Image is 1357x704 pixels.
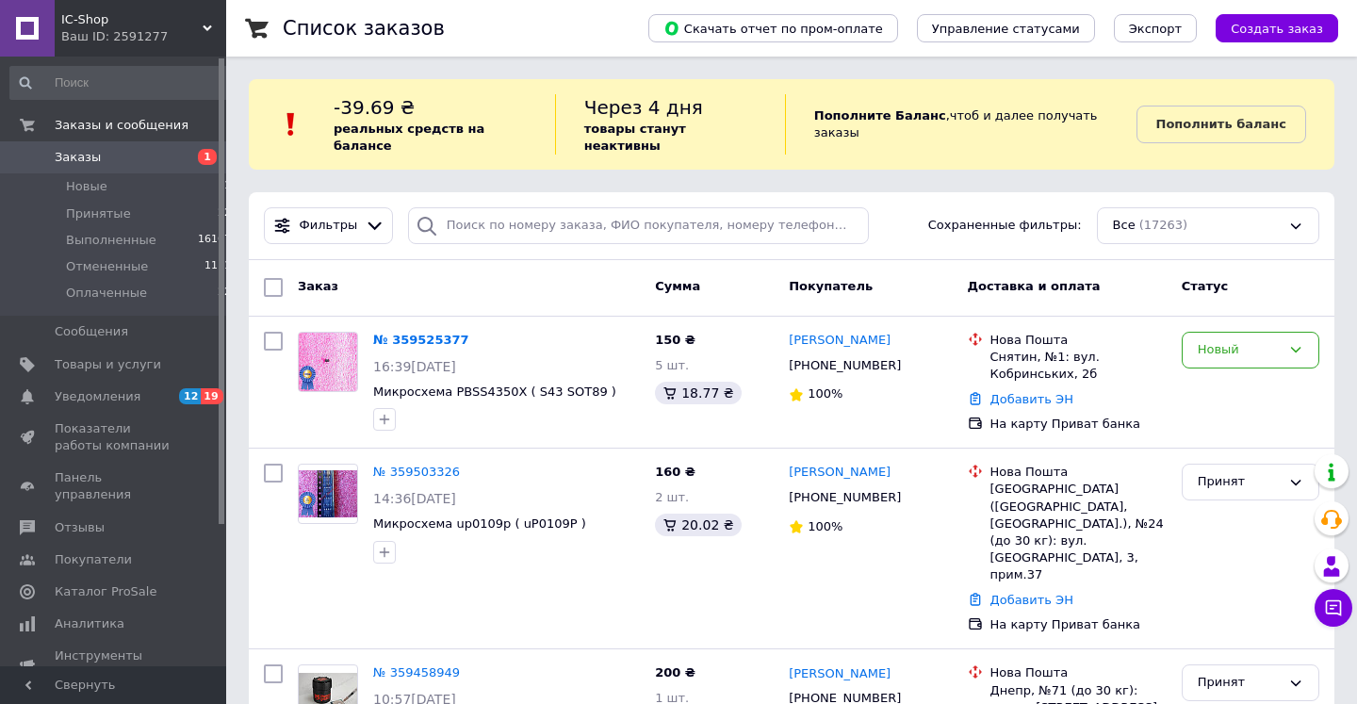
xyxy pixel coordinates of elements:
span: 200 ₴ [655,665,695,679]
div: Снятин, №1: вул. Кобринських, 2б [990,349,1167,383]
span: 1 [198,149,217,165]
span: Покупатели [55,551,132,568]
span: Уведомления [55,388,140,405]
span: Инструменты вебмастера и SEO [55,647,174,681]
span: 100% [808,386,842,401]
span: Панель управления [55,469,174,503]
span: Все [1113,217,1136,235]
b: реальных средств на балансе [334,122,484,153]
div: Принят [1198,673,1281,693]
a: Фото товару [298,464,358,524]
span: Новые [66,178,107,195]
input: Поиск [9,66,233,100]
span: 2 шт. [655,490,689,504]
span: 160 ₴ [655,465,695,479]
span: Управление статусами [932,22,1080,36]
span: Заказы и сообщения [55,117,188,134]
a: [PERSON_NAME] [789,332,891,350]
span: Создать заказ [1231,22,1323,36]
img: Фото товару [299,470,357,517]
div: 20.02 ₴ [655,514,741,536]
b: товары станут неактивны [584,122,686,153]
span: Статус [1182,279,1229,293]
span: Сохраненные фильтры: [928,217,1082,235]
span: 22 [218,205,231,222]
span: 100% [808,519,842,533]
a: Создать заказ [1197,21,1338,35]
span: Отмененные [66,258,148,275]
span: Принятые [66,205,131,222]
span: Отзывы [55,519,105,536]
a: Фото товару [298,332,358,392]
span: Сообщения [55,323,128,340]
span: Оплаченные [66,285,147,302]
button: Управление статусами [917,14,1095,42]
a: Добавить ЭН [990,593,1073,607]
div: На карту Приват банка [990,616,1167,633]
button: Скачать отчет по пром-оплате [648,14,898,42]
button: Создать заказ [1216,14,1338,42]
a: № 359525377 [373,333,469,347]
span: Аналитика [55,615,124,632]
span: 1 [224,178,231,195]
a: Пополнить баланс [1136,106,1306,143]
div: На карту Приват банка [990,416,1167,433]
span: 12 [179,388,201,404]
a: [PERSON_NAME] [789,464,891,482]
div: Нова Пошта [990,464,1167,481]
a: № 359503326 [373,465,460,479]
span: [PHONE_NUMBER] [789,490,901,504]
b: Пополнить баланс [1156,117,1286,131]
div: Ваш ID: 2591277 [61,28,226,45]
span: Каталог ProSale [55,583,156,600]
a: Добавить ЭН [990,392,1073,406]
span: Выполненные [66,232,156,249]
div: , чтоб и далее получать заказы [785,94,1136,155]
div: Принят [1198,472,1281,492]
img: :exclamation: [277,110,305,139]
span: Экспорт [1129,22,1182,36]
button: Экспорт [1114,14,1197,42]
span: 16:39[DATE] [373,359,456,374]
b: Пополните Баланс [814,108,946,123]
div: [GEOGRAPHIC_DATA] ([GEOGRAPHIC_DATA], [GEOGRAPHIC_DATA].), №24 (до 30 кг): вул. [GEOGRAPHIC_DATA]... [990,481,1167,583]
span: Фильтры [300,217,358,235]
a: Микросхема PBSS4350X ( S43 SOT89 ) [373,385,616,399]
span: 1111 [204,258,231,275]
span: [PHONE_NUMBER] [789,358,901,372]
span: 14:36[DATE] [373,491,456,506]
div: Нова Пошта [990,332,1167,349]
span: Товары и услуги [55,356,161,373]
span: Через 4 дня [584,96,703,119]
span: Доставка и оплата [968,279,1101,293]
a: [PERSON_NAME] [789,665,891,683]
span: Покупатель [789,279,873,293]
span: Заказ [298,279,338,293]
span: 22 [218,285,231,302]
span: Заказы [55,149,101,166]
h1: Список заказов [283,17,445,40]
span: 5 шт. [655,358,689,372]
img: Фото товару [299,333,357,391]
div: 18.77 ₴ [655,382,741,404]
span: Сумма [655,279,700,293]
span: Скачать отчет по пром-оплате [663,20,883,37]
span: Показатели работы компании [55,420,174,454]
span: 19 [201,388,222,404]
span: (17263) [1139,218,1188,232]
button: Чат с покупателем [1315,589,1352,627]
div: Нова Пошта [990,664,1167,681]
span: 150 ₴ [655,333,695,347]
span: 16107 [198,232,231,249]
input: Поиск по номеру заказа, ФИО покупателя, номеру телефона, Email, номеру накладной [408,207,869,244]
span: IC-Shop [61,11,203,28]
div: Новый [1198,340,1281,360]
span: -39.69 ₴ [334,96,415,119]
a: № 359458949 [373,665,460,679]
a: Микросхема up0109p ( uP0109P ) [373,516,586,531]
